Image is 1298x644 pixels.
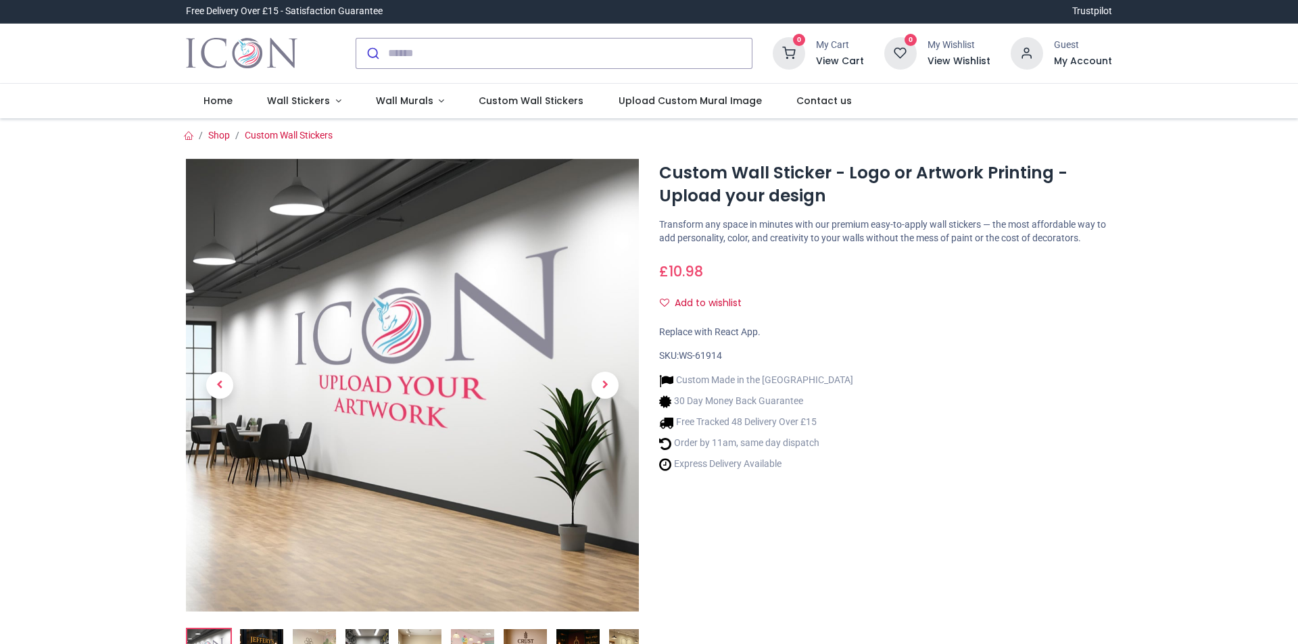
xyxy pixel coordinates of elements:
a: View Cart [816,55,864,68]
a: View Wishlist [928,55,990,68]
li: Custom Made in the [GEOGRAPHIC_DATA] [659,374,853,388]
img: Icon Wall Stickers [186,34,297,72]
div: SKU: [659,349,1112,363]
h1: Custom Wall Sticker - Logo or Artwork Printing - Upload your design [659,162,1112,208]
a: Wall Stickers [249,84,358,119]
a: Wall Murals [358,84,462,119]
i: Add to wishlist [660,298,669,307]
div: Free Delivery Over £15 - Satisfaction Guarantee [186,5,383,18]
li: 30 Day Money Back Guarantee [659,395,853,409]
sup: 0 [905,34,917,47]
a: 0 [773,47,805,57]
sup: 0 [793,34,806,47]
span: Contact us [796,94,852,107]
li: Express Delivery Available [659,457,853,472]
button: Add to wishlistAdd to wishlist [659,292,753,315]
a: Shop [208,130,230,141]
span: Previous [206,372,233,399]
span: Wall Murals [376,94,433,107]
a: 0 [884,47,917,57]
span: Next [592,372,619,399]
p: Transform any space in minutes with our premium easy-to-apply wall stickers — the most affordable... [659,218,1112,245]
span: Custom Wall Stickers [479,94,583,107]
span: Upload Custom Mural Image [619,94,762,107]
div: My Cart [816,39,864,52]
button: Submit [356,39,388,68]
div: Guest [1054,39,1112,52]
a: Previous [186,226,254,543]
span: WS-61914 [679,350,722,361]
a: Next [571,226,639,543]
div: My Wishlist [928,39,990,52]
a: Trustpilot [1072,5,1112,18]
span: £ [659,262,703,281]
li: Order by 11am, same day dispatch [659,437,853,451]
img: Custom Wall Sticker - Logo or Artwork Printing - Upload your design [186,159,639,612]
div: Replace with React App. [659,326,1112,339]
span: Wall Stickers [267,94,330,107]
a: Custom Wall Stickers [245,130,333,141]
a: My Account [1054,55,1112,68]
span: Home [203,94,233,107]
span: 10.98 [669,262,703,281]
li: Free Tracked 48 Delivery Over £15 [659,416,853,430]
a: Logo of Icon Wall Stickers [186,34,297,72]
